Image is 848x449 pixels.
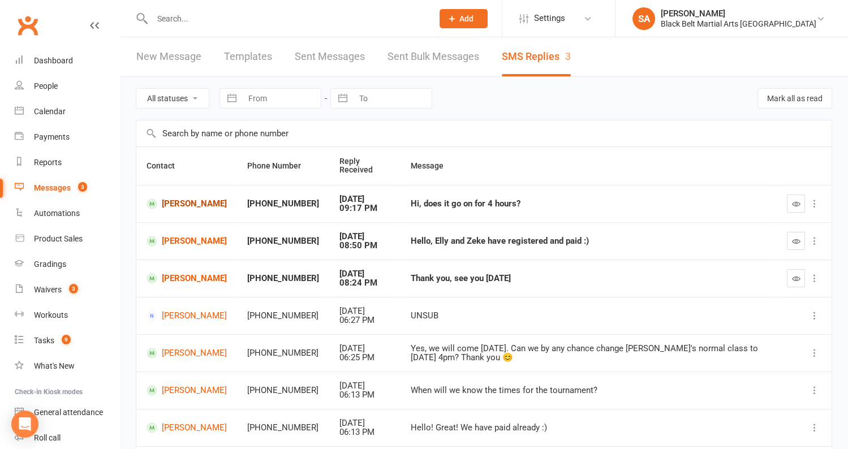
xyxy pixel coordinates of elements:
[34,433,61,442] div: Roll call
[34,260,66,269] div: Gradings
[34,183,71,192] div: Messages
[339,390,390,400] div: 06:13 PM
[339,195,390,204] div: [DATE]
[411,199,767,209] div: Hi, does it go on for 4 hours?
[15,252,119,277] a: Gradings
[339,241,390,251] div: 08:50 PM
[411,236,767,246] div: Hello, Elly and Zeke have registered and paid :)
[15,303,119,328] a: Workouts
[411,344,767,362] div: Yes, we will come [DATE]. Can we by any chance change [PERSON_NAME]'s normal class to [DATE] 4pm?...
[661,19,816,29] div: Black Belt Martial Arts [GEOGRAPHIC_DATA]
[15,226,119,252] a: Product Sales
[247,274,319,283] div: [PHONE_NUMBER]
[411,386,767,395] div: When will we know the times for the tournament?
[15,48,119,74] a: Dashboard
[34,209,80,218] div: Automations
[339,381,390,391] div: [DATE]
[147,348,227,359] a: [PERSON_NAME]
[34,361,75,370] div: What's New
[411,423,767,433] div: Hello! Great! We have paid already :)
[353,89,432,108] input: To
[339,306,390,316] div: [DATE]
[34,56,73,65] div: Dashboard
[15,328,119,353] a: Tasks 9
[34,107,66,116] div: Calendar
[147,273,227,284] a: [PERSON_NAME]
[15,74,119,99] a: People
[34,234,83,243] div: Product Sales
[136,120,832,146] input: Search by name or phone number
[329,147,401,185] th: Reply Received
[14,11,42,40] a: Clubworx
[534,6,565,31] span: Settings
[632,7,655,30] div: SA
[339,316,390,325] div: 06:27 PM
[34,81,58,90] div: People
[15,201,119,226] a: Automations
[411,311,767,321] div: UNSUB
[147,385,227,396] a: [PERSON_NAME]
[11,411,38,438] div: Open Intercom Messenger
[69,284,78,293] span: 3
[295,37,365,76] a: Sent Messages
[339,232,390,241] div: [DATE]
[15,353,119,379] a: What's New
[401,147,777,185] th: Message
[339,344,390,353] div: [DATE]
[34,336,54,345] div: Tasks
[224,37,272,76] a: Templates
[34,132,70,141] div: Payments
[34,310,68,320] div: Workouts
[15,99,119,124] a: Calendar
[247,348,319,358] div: [PHONE_NUMBER]
[339,418,390,428] div: [DATE]
[661,8,816,19] div: [PERSON_NAME]
[78,182,87,192] span: 3
[388,37,479,76] a: Sent Bulk Messages
[459,14,473,23] span: Add
[147,422,227,433] a: [PERSON_NAME]
[339,278,390,288] div: 08:24 PM
[15,277,119,303] a: Waivers 3
[34,158,62,167] div: Reports
[34,408,103,417] div: General attendance
[247,199,319,209] div: [PHONE_NUMBER]
[147,236,227,247] a: [PERSON_NAME]
[247,423,319,433] div: [PHONE_NUMBER]
[237,147,329,185] th: Phone Number
[411,274,767,283] div: Thank you, see you [DATE]
[15,175,119,201] a: Messages 3
[339,353,390,362] div: 06:25 PM
[15,400,119,425] a: General attendance kiosk mode
[15,150,119,175] a: Reports
[247,236,319,246] div: [PHONE_NUMBER]
[149,11,425,27] input: Search...
[502,37,571,76] a: SMS Replies3
[565,50,571,62] div: 3
[147,198,227,209] a: [PERSON_NAME]
[440,9,488,28] button: Add
[147,310,227,321] a: [PERSON_NAME]
[136,37,201,76] a: New Message
[34,285,62,294] div: Waivers
[62,335,71,344] span: 9
[339,269,390,279] div: [DATE]
[247,311,319,321] div: [PHONE_NUMBER]
[136,147,237,185] th: Contact
[15,124,119,150] a: Payments
[339,428,390,437] div: 06:13 PM
[242,89,321,108] input: From
[757,88,832,109] button: Mark all as read
[339,204,390,213] div: 09:17 PM
[247,386,319,395] div: [PHONE_NUMBER]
